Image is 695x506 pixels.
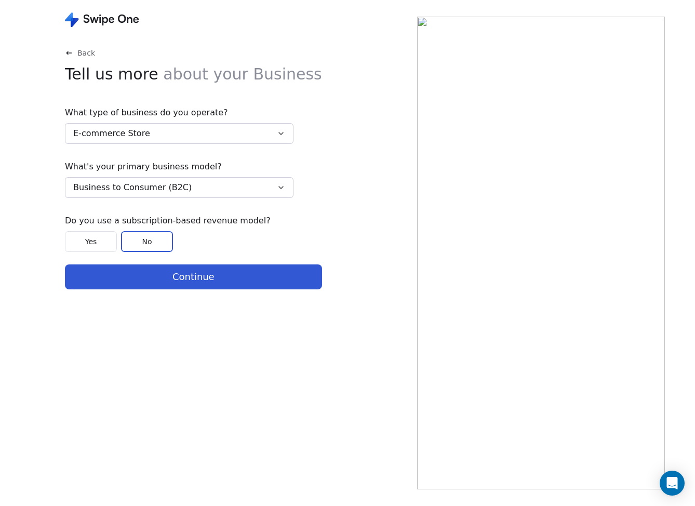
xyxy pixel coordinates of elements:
[163,65,322,83] span: about your Business
[65,264,322,289] button: Continue
[77,48,95,58] span: Back
[65,161,293,173] span: What's your primary business model?
[65,106,293,119] span: What type of business do you operate?
[73,181,192,194] span: Business to Consumer (B2C)
[660,471,685,496] div: Open Intercom Messenger
[73,127,150,140] span: E-commerce Store
[65,215,293,227] span: Do you use a subscription-based revenue model?
[65,62,322,86] span: Tell us more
